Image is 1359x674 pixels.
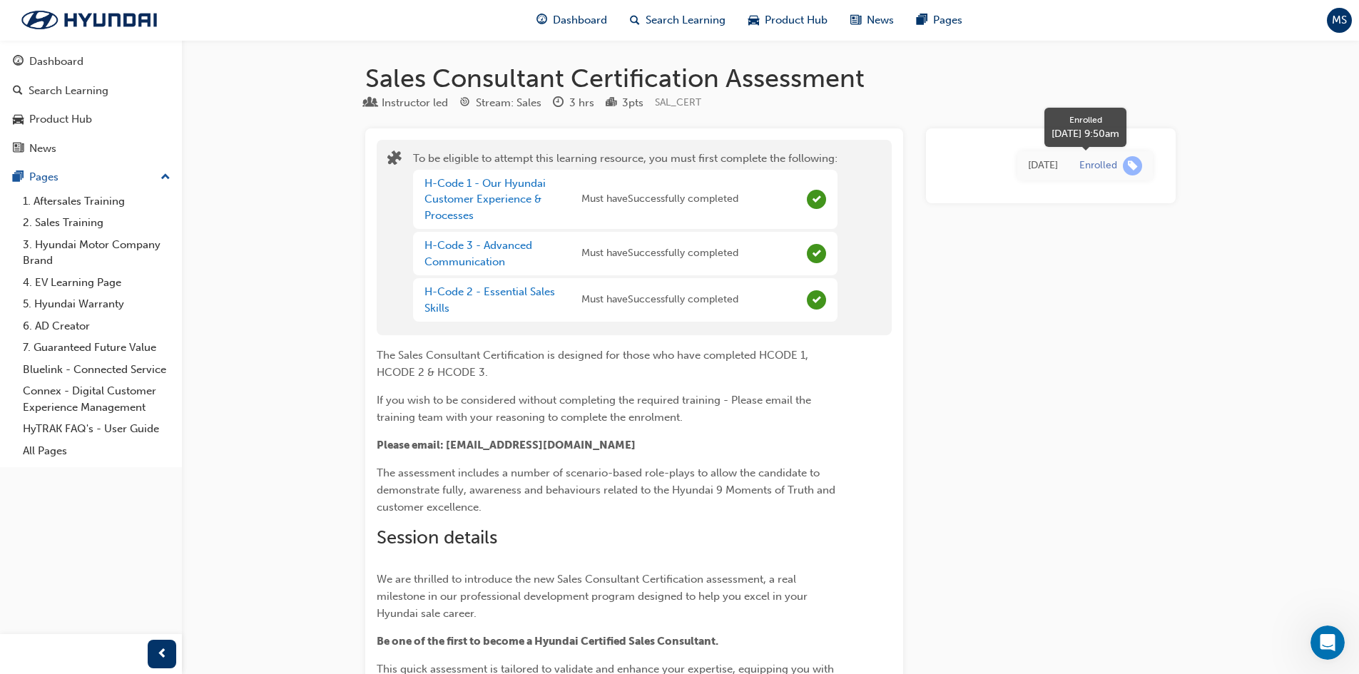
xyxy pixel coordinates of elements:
span: guage-icon [536,11,547,29]
a: Bluelink - Connected Service [17,359,176,381]
span: search-icon [13,85,23,98]
a: Product Hub [6,106,176,133]
span: Complete [807,290,826,310]
div: 3 hrs [569,95,594,111]
span: target-icon [459,97,470,110]
h1: Sales Consultant Certification Assessment [365,63,1176,94]
div: Search Learning [29,83,108,99]
a: 1. Aftersales Training [17,190,176,213]
div: Pages [29,169,58,185]
span: learningResourceType_INSTRUCTOR_LED-icon [365,97,376,110]
span: prev-icon [157,645,168,663]
span: Must have Successfully completed [581,292,738,308]
a: 3. Hyundai Motor Company Brand [17,234,176,272]
span: We are thrilled to introduce the new Sales Consultant Certification assessment, a real milestone ... [377,573,810,620]
div: Enrolled [1079,159,1117,173]
span: pages-icon [13,171,24,184]
button: MS [1327,8,1352,33]
span: Complete [807,190,826,209]
span: news-icon [850,11,861,29]
button: Pages [6,164,176,190]
span: car-icon [748,11,759,29]
span: Learning resource code [655,96,701,108]
div: News [29,141,56,157]
span: The assessment includes a number of scenario-based role-plays to allow the candidate to demonstra... [377,466,838,514]
span: Must have Successfully completed [581,191,738,208]
div: Stream [459,94,541,112]
div: Stream: Sales [476,95,541,111]
a: News [6,136,176,162]
div: Mon Sep 22 2025 09:50:58 GMT+1000 (Australian Eastern Standard Time) [1028,158,1058,174]
a: 5. Hyundai Warranty [17,293,176,315]
span: The Sales Consultant Certification is designed for those who have completed HCODE 1, HCODE 2 & HC... [377,349,811,379]
span: search-icon [630,11,640,29]
span: learningRecordVerb_ENROLL-icon [1123,156,1142,175]
a: news-iconNews [839,6,905,35]
a: 4. EV Learning Page [17,272,176,294]
div: Product Hub [29,111,92,128]
span: Pages [933,12,962,29]
a: Connex - Digital Customer Experience Management [17,380,176,418]
div: 3 pts [622,95,643,111]
span: clock-icon [553,97,564,110]
div: Type [365,94,448,112]
div: Dashboard [29,53,83,70]
div: Instructor led [382,95,448,111]
span: podium-icon [606,97,616,110]
a: 7. Guaranteed Future Value [17,337,176,359]
a: guage-iconDashboard [525,6,619,35]
span: Product Hub [765,12,828,29]
span: car-icon [13,113,24,126]
iframe: Intercom live chat [1310,626,1345,660]
div: Duration [553,94,594,112]
a: H-Code 3 - Advanced Communication [424,239,532,268]
div: [DATE] 9:50am [1052,126,1119,141]
div: Enrolled [1052,113,1119,126]
a: Search Learning [6,78,176,104]
a: Dashboard [6,48,176,75]
img: Trak [7,5,171,35]
a: pages-iconPages [905,6,974,35]
div: To be eligible to attempt this learning resource, you must first complete the following: [413,150,838,325]
span: Session details [377,526,497,548]
a: 2. Sales Training [17,212,176,234]
span: Search Learning [646,12,726,29]
a: All Pages [17,440,176,462]
a: search-iconSearch Learning [619,6,737,35]
span: pages-icon [917,11,927,29]
span: Be one of the first to become a Hyundai Certified Sales Consultant. [377,635,718,648]
a: 6. AD Creator [17,315,176,337]
a: HyTRAK FAQ's - User Guide [17,418,176,440]
button: DashboardSearch LearningProduct HubNews [6,46,176,164]
span: up-icon [161,168,170,187]
span: If you wish to be considered without completing the required training - Please email the training... [377,394,814,424]
span: Complete [807,244,826,263]
span: puzzle-icon [387,152,402,168]
div: Points [606,94,643,112]
a: H-Code 2 - Essential Sales Skills [424,285,555,315]
span: news-icon [13,143,24,155]
span: Dashboard [553,12,607,29]
a: car-iconProduct Hub [737,6,839,35]
span: Please email: [EMAIL_ADDRESS][DOMAIN_NAME] [377,439,636,451]
span: guage-icon [13,56,24,68]
a: H-Code 1 - Our Hyundai Customer Experience & Processes [424,177,546,222]
span: News [867,12,894,29]
span: Must have Successfully completed [581,245,738,262]
span: MS [1332,12,1347,29]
